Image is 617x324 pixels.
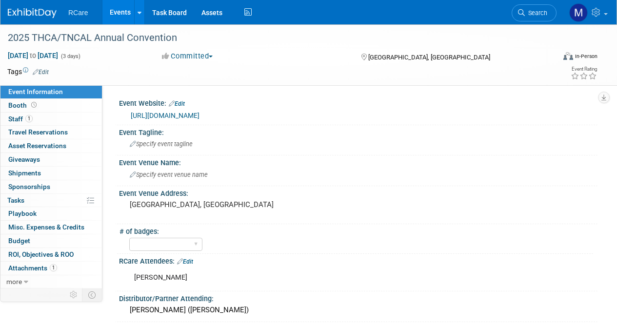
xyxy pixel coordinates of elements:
span: Sponsorships [8,183,50,191]
span: ROI, Objectives & ROO [8,250,74,258]
span: Travel Reservations [8,128,68,136]
a: Attachments1 [0,262,102,275]
div: 2025 THCA/TNCAL Annual Convention [4,29,547,47]
span: Specify event venue name [130,171,208,178]
pre: [GEOGRAPHIC_DATA], [GEOGRAPHIC_DATA] [130,200,308,209]
span: Specify event tagline [130,140,193,148]
a: Edit [177,258,193,265]
span: Event Information [8,88,63,95]
span: Giveaways [8,155,40,163]
div: Event Venue Address: [119,186,597,198]
a: ROI, Objectives & ROO [0,248,102,261]
div: Event Tagline: [119,125,597,137]
a: [URL][DOMAIN_NAME] [131,112,199,119]
td: Personalize Event Tab Strip [65,288,82,301]
span: more [6,278,22,286]
span: 1 [25,115,33,122]
a: Tasks [0,194,102,207]
img: Mila Vasquez [569,3,588,22]
a: Misc. Expenses & Credits [0,221,102,234]
a: Event Information [0,85,102,98]
a: Playbook [0,207,102,220]
a: Booth [0,99,102,112]
a: Edit [33,69,49,76]
a: Sponsorships [0,180,102,193]
a: Travel Reservations [0,126,102,139]
a: Search [512,4,557,21]
span: [DATE] [DATE] [7,51,59,60]
span: Asset Reservations [8,142,66,150]
span: Staff [8,115,33,123]
span: Misc. Expenses & Credits [8,223,84,231]
span: to [28,52,38,59]
a: Staff1 [0,113,102,126]
td: Toggle Event Tabs [82,288,102,301]
span: Tasks [7,196,24,204]
a: Asset Reservations [0,139,102,152]
span: RCare [68,9,88,17]
span: Playbook [8,210,37,217]
a: Budget [0,234,102,248]
div: In-Person [575,53,597,60]
img: ExhibitDay [8,8,57,18]
a: Shipments [0,167,102,180]
div: RCare Attendees: [119,254,597,267]
span: Attachments [8,264,57,272]
span: 1 [50,264,57,271]
td: Tags [7,67,49,76]
span: Booth not reserved yet [29,101,39,109]
div: Event Venue Name: [119,155,597,168]
span: (3 days) [60,53,80,59]
span: Booth [8,101,39,109]
a: more [0,275,102,288]
span: Shipments [8,169,41,177]
a: Giveaways [0,153,102,166]
a: Edit [169,100,185,107]
div: Event Website: [119,96,597,109]
img: Format-Inperson.png [563,52,573,60]
span: Search [525,9,547,17]
div: Event Format [511,51,597,65]
div: # of badges: [119,224,593,236]
span: Budget [8,237,30,245]
div: [PERSON_NAME] [127,268,503,287]
div: Event Rating [571,67,597,72]
span: [GEOGRAPHIC_DATA], [GEOGRAPHIC_DATA] [368,54,490,61]
button: Committed [159,51,217,61]
div: [PERSON_NAME] ([PERSON_NAME]) [126,303,590,318]
div: Distributor/Partner Attending: [119,291,597,304]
